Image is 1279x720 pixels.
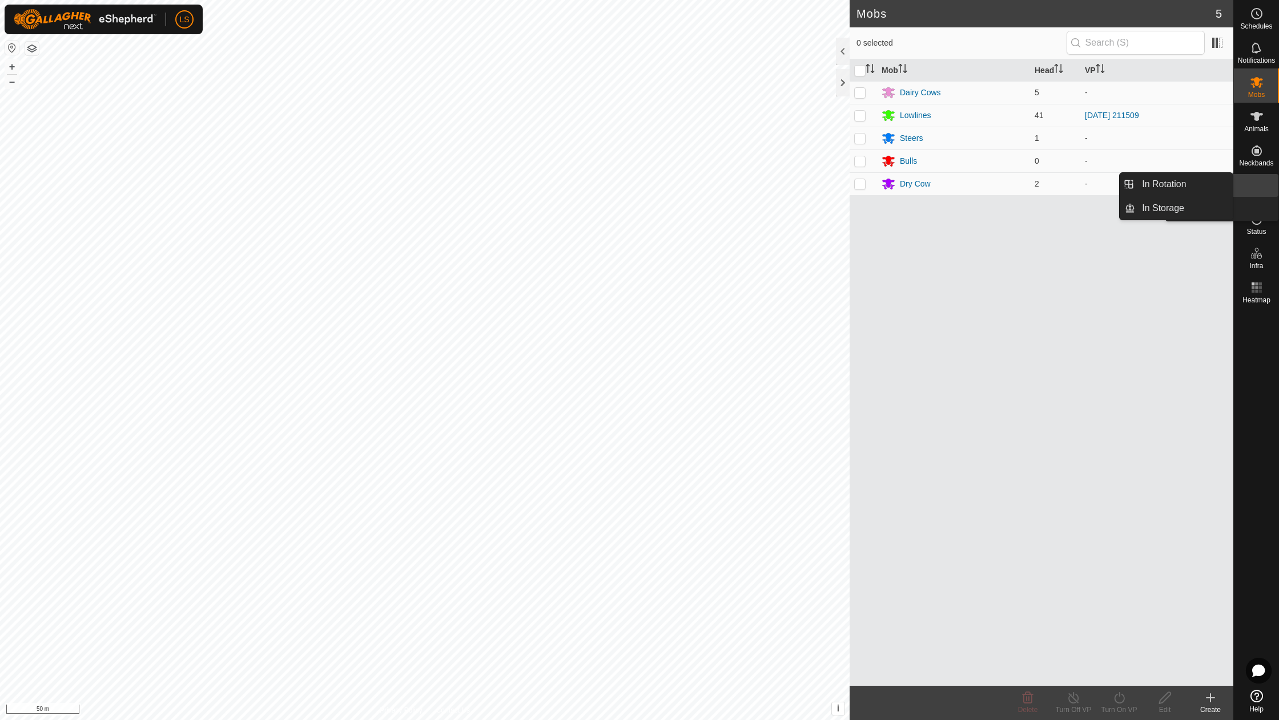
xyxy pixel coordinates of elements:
[179,14,189,26] span: LS
[1035,111,1044,120] span: 41
[1216,5,1222,22] span: 5
[1035,179,1039,188] span: 2
[1051,705,1096,715] div: Turn Off VP
[832,702,844,715] button: i
[1239,160,1273,167] span: Neckbands
[900,87,941,99] div: Dairy Cows
[866,66,875,75] p-sorticon: Activate to sort
[1096,66,1105,75] p-sorticon: Activate to sort
[1080,172,1233,195] td: -
[1246,228,1266,235] span: Status
[856,37,1067,49] span: 0 selected
[1035,156,1039,165] span: 0
[5,60,19,74] button: +
[1120,197,1233,220] li: In Storage
[1018,706,1038,714] span: Delete
[837,703,839,713] span: i
[1035,88,1039,97] span: 5
[1234,685,1279,717] a: Help
[5,75,19,88] button: –
[1085,111,1139,120] a: [DATE] 211509
[900,155,917,167] div: Bulls
[1248,91,1265,98] span: Mobs
[1240,23,1272,30] span: Schedules
[900,178,931,190] div: Dry Cow
[877,59,1030,82] th: Mob
[900,132,923,144] div: Steers
[1142,177,1186,191] span: In Rotation
[1080,59,1233,82] th: VP
[856,7,1216,21] h2: Mobs
[1135,173,1233,196] a: In Rotation
[1096,705,1142,715] div: Turn On VP
[1080,127,1233,149] td: -
[14,9,156,30] img: Gallagher Logo
[1030,59,1080,82] th: Head
[1080,81,1233,104] td: -
[1080,149,1233,172] td: -
[1035,134,1039,143] span: 1
[1244,126,1269,132] span: Animals
[898,66,907,75] p-sorticon: Activate to sort
[1188,705,1233,715] div: Create
[1142,705,1188,715] div: Edit
[1249,262,1263,269] span: Infra
[1135,197,1233,220] a: In Storage
[1067,31,1205,55] input: Search (S)
[900,110,931,122] div: Lowlines
[1242,297,1270,304] span: Heatmap
[380,705,423,715] a: Privacy Policy
[1249,706,1264,713] span: Help
[1120,173,1233,196] li: In Rotation
[25,42,39,55] button: Map Layers
[1142,201,1184,215] span: In Storage
[436,705,470,715] a: Contact Us
[5,41,19,55] button: Reset Map
[1054,66,1063,75] p-sorticon: Activate to sort
[1238,57,1275,64] span: Notifications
